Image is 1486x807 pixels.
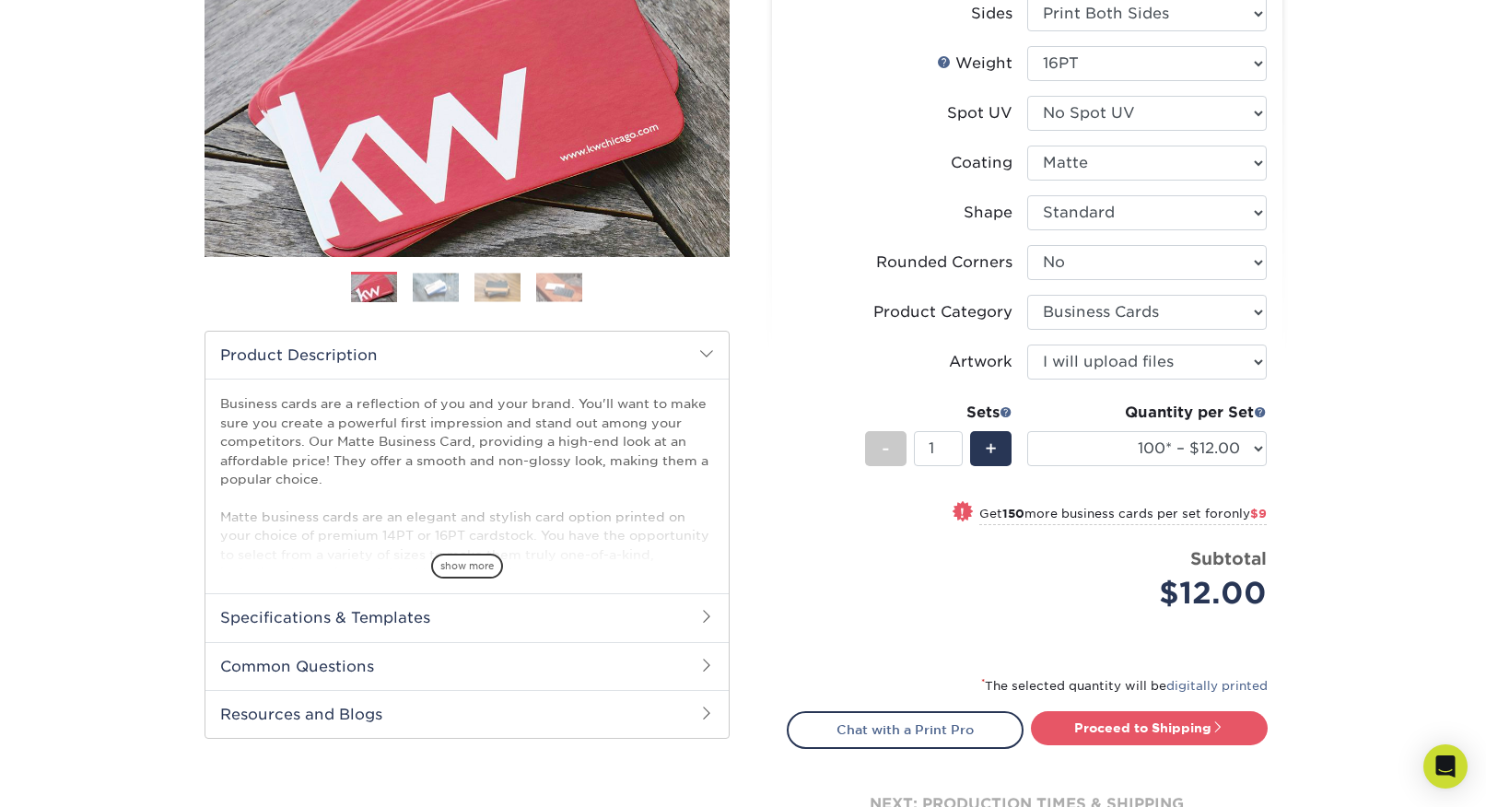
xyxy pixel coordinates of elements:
[865,402,1012,424] div: Sets
[1250,507,1267,520] span: $9
[787,711,1024,748] a: Chat with a Print Pro
[981,679,1268,693] small: The selected quantity will be
[985,435,997,462] span: +
[1223,507,1267,520] span: only
[964,202,1012,224] div: Shape
[882,435,890,462] span: -
[979,507,1267,525] small: Get more business cards per set for
[474,273,521,301] img: Business Cards 03
[1027,402,1267,424] div: Quantity per Set
[205,690,729,738] h2: Resources and Blogs
[1041,571,1267,615] div: $12.00
[1190,548,1267,568] strong: Subtotal
[971,3,1012,25] div: Sides
[947,102,1012,124] div: Spot UV
[220,394,714,657] p: Business cards are a reflection of you and your brand. You'll want to make sure you create a powe...
[1423,744,1468,789] div: Open Intercom Messenger
[937,53,1012,75] div: Weight
[1166,679,1268,693] a: digitally printed
[351,265,397,311] img: Business Cards 01
[205,332,729,379] h2: Product Description
[1031,711,1268,744] a: Proceed to Shipping
[413,273,459,301] img: Business Cards 02
[960,503,965,522] span: !
[949,351,1012,373] div: Artwork
[876,251,1012,274] div: Rounded Corners
[873,301,1012,323] div: Product Category
[205,642,729,690] h2: Common Questions
[205,593,729,641] h2: Specifications & Templates
[951,152,1012,174] div: Coating
[431,554,503,579] span: show more
[1002,507,1024,520] strong: 150
[536,273,582,301] img: Business Cards 04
